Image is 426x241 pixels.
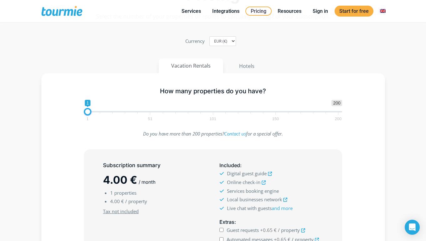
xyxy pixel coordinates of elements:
u: Tax not included [103,208,139,214]
span: +0.65 € [260,227,277,233]
span: Included [219,162,240,168]
span: / property [125,198,147,204]
button: Hotels [226,59,267,74]
span: Extras [219,219,234,225]
span: / property [278,227,300,233]
span: 101 [208,117,217,120]
a: Sign in [308,7,333,15]
span: 4.00 € [103,173,137,186]
button: Vacation Rentals [159,59,223,73]
span: 1 [110,190,113,196]
p: Do you have more than 200 properties? for a special offer. [84,130,342,138]
span: 4.00 € [110,198,124,204]
span: Digital guest guide [227,170,267,177]
span: 1 [85,100,90,106]
span: Guest requests [227,227,259,233]
span: Local businesses network [227,196,282,203]
h5: : [219,162,323,169]
span: / month [139,179,156,185]
a: Integrations [208,7,244,15]
h5: Subscription summary [103,162,206,169]
span: 150 [271,117,280,120]
a: Services [177,7,206,15]
h5: : [219,218,323,226]
a: Switch to [375,7,390,15]
span: 200 [331,100,342,106]
span: properties [114,190,136,196]
label: Currency [185,37,205,45]
div: Open Intercom Messenger [405,220,420,235]
span: 1 [85,117,90,120]
a: Pricing [245,7,272,16]
a: Contact us [224,131,246,137]
span: Services booking engine [227,188,279,194]
span: Online check-in [227,179,260,185]
a: Start for free [335,6,373,17]
span: Live chat with guests [227,205,293,211]
span: 200 [334,117,343,120]
span: 51 [147,117,153,120]
a: Resources [273,7,306,15]
a: and more [272,205,293,211]
h5: How many properties do you have? [84,87,342,95]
